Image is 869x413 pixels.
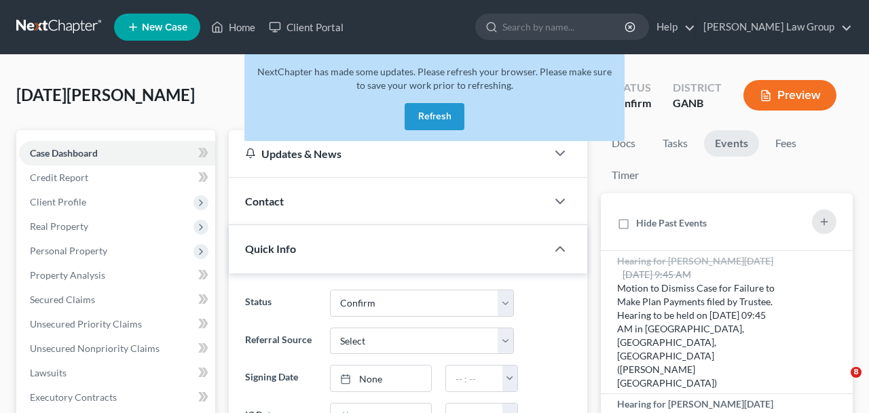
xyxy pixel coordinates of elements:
a: Credit Report [19,165,215,190]
span: Hide Past Events [636,217,707,229]
span: [DATE] 9:45 AM [623,269,691,280]
span: Personal Property [30,245,107,256]
span: Unsecured Priority Claims [30,318,142,330]
span: 8 [851,367,862,378]
span: Secured Claims [30,294,95,305]
a: Unsecured Nonpriority Claims [19,336,215,361]
a: Unsecured Priority Claims [19,312,215,336]
a: None [331,366,431,391]
a: Events [704,130,759,157]
a: [PERSON_NAME] Law Group [697,15,852,39]
div: Updates & News [245,146,530,161]
a: Timer [601,162,650,189]
span: Lawsuits [30,367,67,378]
span: Credit Report [30,172,88,183]
div: Motion to Dismiss Case for Failure to Make Plan Payments filed by Trustee. Hearing to be held on ... [617,281,778,390]
button: Refresh [405,103,464,130]
button: Preview [743,80,836,111]
span: [DATE][PERSON_NAME] [16,85,195,104]
span: Unsecured Nonpriority Claims [30,342,160,354]
div: Confirm [611,96,651,111]
span: New Case [142,22,187,33]
input: -- : -- [446,366,503,391]
span: Case Dashboard [30,147,98,159]
input: Search by name... [502,14,627,39]
span: Real Property [30,220,88,232]
a: Property Analysis [19,263,215,288]
a: Secured Claims [19,288,215,312]
a: Client Portal [262,15,350,39]
a: Help [650,15,695,39]
div: GANB [673,96,722,111]
label: Status [238,290,323,317]
span: Executory Contracts [30,391,117,403]
iframe: Intercom live chat [823,367,855,399]
span: NextChapter has made some updates. Please refresh your browser. Please make sure to save your wor... [257,66,612,91]
a: Executory Contracts [19,385,215,410]
span: Hearing for [PERSON_NAME][DATE] [617,255,773,267]
span: Contact [245,195,284,208]
a: Lawsuits [19,361,215,385]
label: Referral Source [238,328,323,355]
div: District [673,80,722,96]
span: Property Analysis [30,269,105,281]
span: Quick Info [245,242,296,255]
a: Fees [764,130,808,157]
a: Home [204,15,262,39]
div: Status [611,80,651,96]
a: Case Dashboard [19,141,215,165]
span: Client Profile [30,196,86,208]
a: Tasks [652,130,699,157]
label: Signing Date [238,365,323,392]
span: Hearing for [PERSON_NAME][DATE] [617,398,773,410]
